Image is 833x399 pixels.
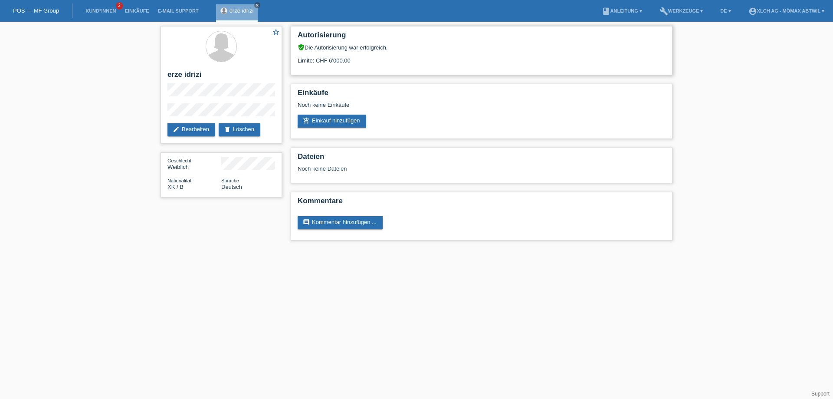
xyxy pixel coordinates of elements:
[154,8,203,13] a: E-Mail Support
[255,3,259,7] i: close
[219,123,260,136] a: deleteLöschen
[116,2,123,10] span: 2
[298,89,666,102] h2: Einkäufe
[298,44,666,51] div: Die Autorisierung war erfolgreich.
[811,391,830,397] a: Support
[298,44,305,51] i: verified_user
[81,8,120,13] a: Kund*innen
[298,31,666,44] h2: Autorisierung
[298,102,666,115] div: Noch keine Einkäufe
[744,8,829,13] a: account_circleXLCH AG - Mömax Abtwil ▾
[298,165,563,172] div: Noch keine Dateien
[748,7,757,16] i: account_circle
[167,123,215,136] a: editBearbeiten
[298,152,666,165] h2: Dateien
[254,2,260,8] a: close
[298,115,366,128] a: add_shopping_cartEinkauf hinzufügen
[602,7,610,16] i: book
[167,184,184,190] span: Kosovo / B / 18.06.2019
[303,117,310,124] i: add_shopping_cart
[167,157,221,170] div: Weiblich
[173,126,180,133] i: edit
[221,178,239,183] span: Sprache
[655,8,708,13] a: buildWerkzeuge ▾
[298,216,383,229] a: commentKommentar hinzufügen ...
[716,8,735,13] a: DE ▾
[303,219,310,226] i: comment
[167,178,191,183] span: Nationalität
[298,51,666,64] div: Limite: CHF 6'000.00
[272,28,280,36] i: star_border
[230,7,254,14] a: erze idrizi
[659,7,668,16] i: build
[120,8,153,13] a: Einkäufe
[272,28,280,37] a: star_border
[167,158,191,163] span: Geschlecht
[221,184,242,190] span: Deutsch
[224,126,231,133] i: delete
[597,8,646,13] a: bookAnleitung ▾
[13,7,59,14] a: POS — MF Group
[298,197,666,210] h2: Kommentare
[167,70,275,83] h2: erze idrizi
